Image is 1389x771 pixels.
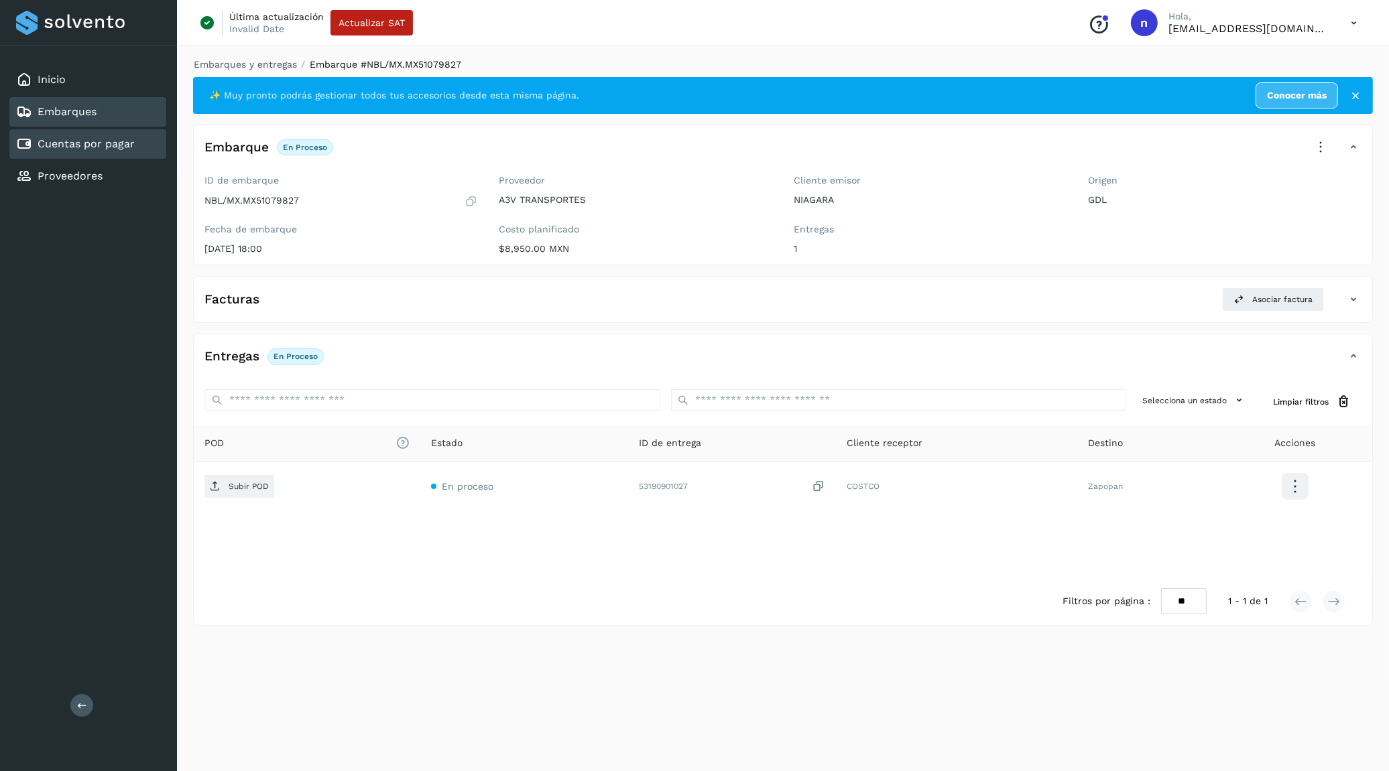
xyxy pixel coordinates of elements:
[283,143,327,152] p: En proceso
[194,287,1372,322] div: FacturasAsociar factura
[1168,11,1329,22] p: Hola,
[194,59,297,70] a: Embarques y entregas
[38,169,103,182] a: Proveedores
[204,140,269,155] h4: Embarque
[9,65,166,94] div: Inicio
[229,11,324,23] p: Última actualización
[194,345,1372,378] div: EntregasEn proceso
[209,88,579,102] span: ✨ Muy pronto podrás gestionar todos tus accesorios desde esta misma página.
[330,10,413,36] button: Actualizar SAT
[229,482,269,491] p: Subir POD
[310,59,461,70] span: Embarque #NBL/MX.MX51079827
[1063,594,1150,608] span: Filtros por página :
[194,136,1372,169] div: EmbarqueEn proceso
[639,436,701,450] span: ID de entrega
[431,436,463,450] span: Estado
[794,175,1067,186] label: Cliente emisor
[204,243,478,255] p: [DATE] 18:00
[794,224,1067,235] label: Entregas
[1077,462,1217,510] td: Zapopan
[38,105,97,118] a: Embarques
[1274,436,1315,450] span: Acciones
[1137,389,1252,411] button: Selecciona un estado
[499,224,773,235] label: Costo planificado
[836,462,1077,510] td: COSTCO
[499,175,773,186] label: Proveedor
[339,18,405,27] span: Actualizar SAT
[204,349,259,364] h4: Entregas
[499,243,773,255] p: $8,950.00 MXN
[1273,396,1329,408] span: Limpiar filtros
[204,436,410,450] span: POD
[442,481,493,492] span: En proceso
[204,475,274,498] button: Subir POD
[794,194,1067,206] p: NIAGARA
[38,137,135,150] a: Cuentas por pagar
[1089,175,1362,186] label: Origen
[1228,594,1268,608] span: 1 - 1 de 1
[794,243,1067,255] p: 1
[9,97,166,127] div: Embarques
[1089,194,1362,206] p: GDL
[9,161,166,191] div: Proveedores
[1088,436,1123,450] span: Destino
[229,23,284,35] p: Invalid Date
[499,194,773,206] p: A3V TRANSPORTES
[639,480,825,494] div: 53190901027
[204,224,478,235] label: Fecha de embarque
[1168,22,1329,35] p: niagara+prod@solvento.mx
[204,292,259,307] h4: Facturas
[1222,287,1324,311] button: Asociar factura
[204,195,299,206] p: NBL/MX.MX51079827
[193,58,1373,72] nav: breadcrumb
[1256,82,1338,109] a: Conocer más
[274,352,318,361] p: En proceso
[204,175,478,186] label: ID de embarque
[9,129,166,159] div: Cuentas por pagar
[1252,293,1313,305] span: Asociar factura
[847,436,922,450] span: Cliente receptor
[1262,389,1362,414] button: Limpiar filtros
[38,73,66,86] a: Inicio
